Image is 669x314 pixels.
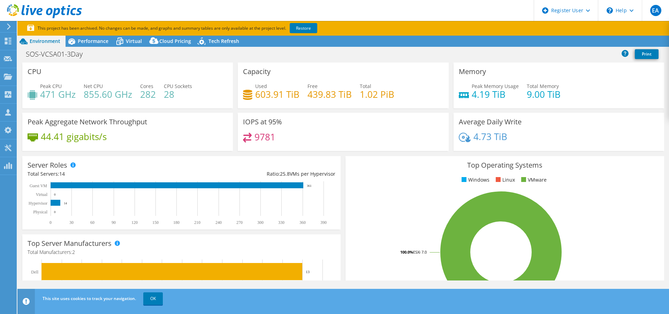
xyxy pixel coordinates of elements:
[320,220,327,225] text: 390
[72,249,75,255] span: 2
[257,220,264,225] text: 300
[41,133,107,140] h4: 44.41 gigabits/s
[472,90,519,98] h4: 4.19 TiB
[140,90,156,98] h4: 282
[473,133,507,140] h4: 4.73 TiB
[472,83,519,89] span: Peak Memory Usage
[29,201,47,206] text: Hypervisor
[519,176,547,184] li: VMware
[307,83,318,89] span: Free
[413,249,427,255] tspan: ESXi 7.0
[140,83,153,89] span: Cores
[460,176,489,184] li: Windows
[182,170,336,178] div: Ratio: VMs per Hypervisor
[31,270,38,275] text: Dell
[173,220,180,225] text: 180
[28,248,335,256] h4: Total Manufacturers:
[164,83,192,89] span: CPU Sockets
[164,90,192,98] h4: 28
[54,193,56,196] text: 0
[59,170,65,177] span: 14
[43,295,136,301] span: This site uses cookies to track your navigation.
[306,270,310,274] text: 13
[459,118,522,126] h3: Average Daily Write
[30,183,47,188] text: Guest VM
[255,83,267,89] span: Used
[64,202,67,205] text: 14
[243,118,282,126] h3: IOPS at 95%
[400,249,413,255] tspan: 100.0%
[494,176,515,184] li: Linux
[40,83,62,89] span: Peak CPU
[307,184,312,188] text: 361
[243,68,271,75] h3: Capacity
[254,133,275,141] h4: 9781
[28,118,147,126] h3: Peak Aggregate Network Throughput
[351,161,659,169] h3: Top Operating Systems
[236,220,243,225] text: 270
[69,220,74,225] text: 30
[30,38,60,44] span: Environment
[143,292,163,305] a: OK
[527,90,561,98] h4: 9.00 TiB
[33,210,47,214] text: Physical
[112,220,116,225] text: 90
[90,220,94,225] text: 60
[635,49,659,59] a: Print
[459,68,486,75] h3: Memory
[28,161,67,169] h3: Server Roles
[215,220,222,225] text: 240
[307,90,352,98] h4: 439.83 TiB
[299,220,306,225] text: 360
[290,23,317,33] a: Restore
[36,192,48,197] text: Virtual
[28,170,182,178] div: Total Servers:
[23,50,93,58] h1: SOS-VCSA01-3Day
[650,5,661,16] span: EA
[50,220,52,225] text: 0
[194,220,200,225] text: 210
[28,240,112,247] h3: Top Server Manufacturers
[84,83,103,89] span: Net CPU
[208,38,239,44] span: Tech Refresh
[278,220,284,225] text: 330
[84,90,132,98] h4: 855.60 GHz
[27,24,369,32] p: This project has been archived. No changes can be made, and graphs and summary tables are only av...
[527,83,559,89] span: Total Memory
[28,68,41,75] h3: CPU
[152,220,159,225] text: 150
[126,38,142,44] span: Virtual
[159,38,191,44] span: Cloud Pricing
[255,90,299,98] h4: 603.91 TiB
[280,170,290,177] span: 25.8
[131,220,138,225] text: 120
[607,7,613,14] svg: \n
[40,90,76,98] h4: 471 GHz
[54,210,56,214] text: 0
[360,90,394,98] h4: 1.02 PiB
[78,38,108,44] span: Performance
[360,83,371,89] span: Total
